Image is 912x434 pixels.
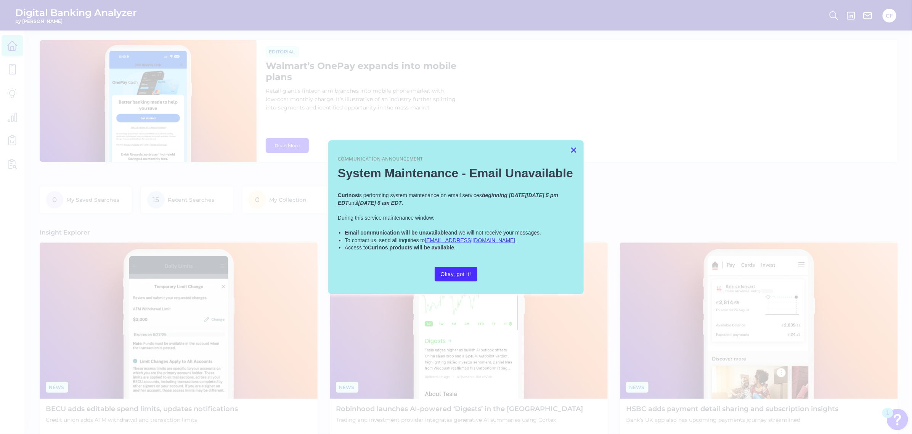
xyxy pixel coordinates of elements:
span: . [454,244,456,251]
span: is performing system maintenance on email services [358,192,482,198]
strong: Curinos products will be available [368,244,454,251]
strong: Email communication will be unavailable [345,230,448,236]
h2: System Maintenance - Email Unavailable [338,166,574,180]
strong: Curinos [338,192,358,198]
button: Okay, got it! [435,267,477,281]
button: Close [570,144,577,156]
span: and we will not receive your messages. [448,230,541,236]
a: [EMAIL_ADDRESS][DOMAIN_NAME] [425,237,515,243]
span: . [402,200,403,206]
span: Access to [345,244,368,251]
em: [DATE] 6 am EDT [358,200,402,206]
p: During this service maintenance window: [338,214,574,222]
em: beginning [DATE][DATE] 5 pm EDT [338,192,560,206]
span: To contact us, send all inquiries to [345,237,425,243]
p: Communication Announcement [338,156,574,162]
span: until [348,200,358,206]
span: . [515,237,517,243]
